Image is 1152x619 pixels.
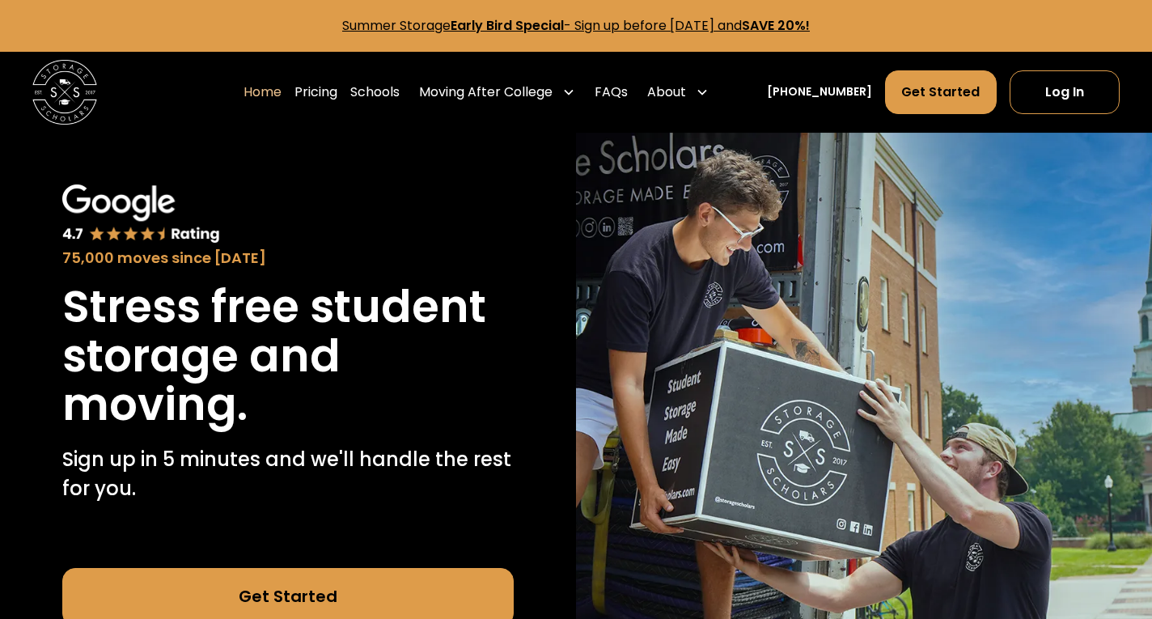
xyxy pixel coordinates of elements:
[32,60,97,125] a: home
[342,16,810,35] a: Summer StorageEarly Bird Special- Sign up before [DATE] andSAVE 20%!
[885,70,997,114] a: Get Started
[294,70,337,115] a: Pricing
[350,70,400,115] a: Schools
[419,83,553,102] div: Moving After College
[62,445,515,503] p: Sign up in 5 minutes and we'll handle the rest for you.
[62,282,515,429] h1: Stress free student storage and moving.
[32,60,97,125] img: Storage Scholars main logo
[1010,70,1120,114] a: Log In
[244,70,282,115] a: Home
[742,16,810,35] strong: SAVE 20%!
[413,70,582,115] div: Moving After College
[62,184,221,245] img: Google 4.7 star rating
[451,16,564,35] strong: Early Bird Special
[641,70,715,115] div: About
[647,83,686,102] div: About
[595,70,628,115] a: FAQs
[767,83,872,100] a: [PHONE_NUMBER]
[62,248,515,269] div: 75,000 moves since [DATE]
